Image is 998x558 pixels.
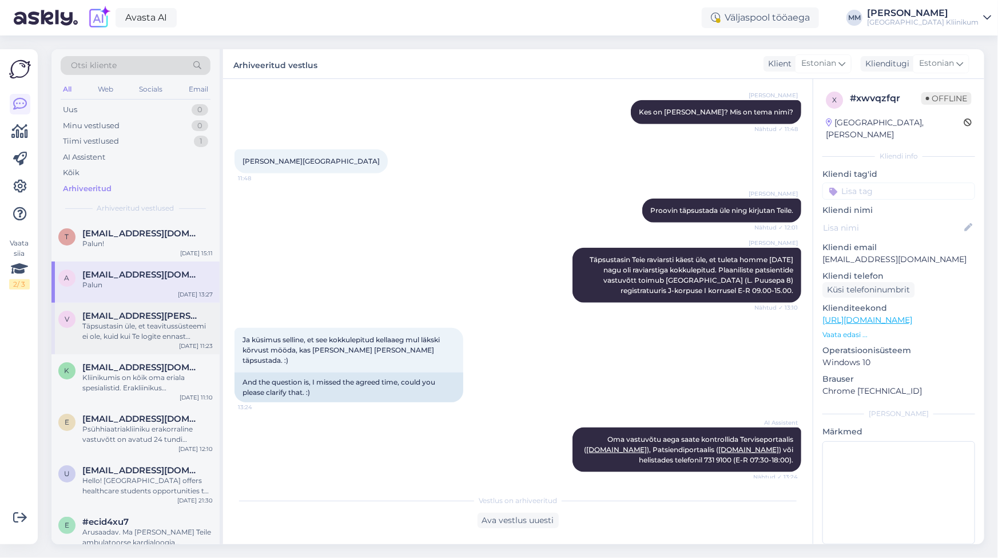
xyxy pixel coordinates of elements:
[194,136,208,147] div: 1
[9,279,30,290] div: 2 / 3
[65,315,69,323] span: v
[82,321,213,342] div: Täpsustasin üle, et teavitussüsteemi ei ole, kuid kui Te logite ennast edoonori portaali, siis nä...
[822,242,975,254] p: Kliendi email
[754,125,798,133] span: Nähtud ✓ 11:48
[921,92,972,105] span: Offline
[822,183,975,200] input: Lisa tag
[82,517,129,527] span: #ecid4xu7
[822,270,975,282] p: Kliendi telefon
[822,345,975,357] p: Operatsioonisüsteem
[87,6,111,30] img: explore-ai
[180,249,213,258] div: [DATE] 15:11
[822,385,975,397] p: Chrome [TECHNICAL_ID]
[479,496,557,506] span: Vestlus on arhiveeritud
[754,223,798,232] span: Nähtud ✓ 12:01
[718,445,779,454] a: [DOMAIN_NAME]
[242,157,380,165] span: [PERSON_NAME][GEOGRAPHIC_DATA]
[867,9,991,27] a: [PERSON_NAME][GEOGRAPHIC_DATA] Kliinikum
[822,357,975,369] p: Windows 10
[823,221,962,234] input: Lisa nimi
[63,104,77,116] div: Uus
[586,445,647,454] a: [DOMAIN_NAME]
[65,366,70,375] span: k
[919,57,954,70] span: Estonian
[82,424,213,445] div: Psühhiaatriakliiniku erakorraline vastuvõtt on avatud 24 tundi ööpäevas. Peasissepääs on avatud 0...
[822,282,914,298] div: Küsi telefoninumbrit
[478,513,559,528] div: Ava vestlus uuesti
[192,104,208,116] div: 0
[238,174,281,183] span: 11:48
[63,136,119,147] div: Tiimi vestlused
[822,409,975,419] div: [PERSON_NAME]
[238,403,281,411] span: 13:24
[186,82,210,97] div: Email
[82,362,201,373] span: krissu33@gmail.com
[832,96,837,104] span: x
[822,373,975,385] p: Brauser
[822,315,912,325] a: [URL][DOMAIN_NAME]
[753,473,798,481] span: Nähtud ✓ 13:24
[590,255,795,295] span: Täpsustasin Teie raviarsti käest üle, et tuleta homme [DATE] nagu oli raviarstiga kokkulepitud. P...
[63,167,79,179] div: Kõik
[177,496,213,505] div: [DATE] 21:30
[82,228,201,239] span: treiingrid@gmail.com
[137,82,165,97] div: Socials
[867,18,979,27] div: [GEOGRAPHIC_DATA] Kliinikum
[82,414,201,424] span: Elfbard21@gmail.com
[639,108,793,116] span: Kes on [PERSON_NAME]? Mis on tema nimi?
[178,445,213,453] div: [DATE] 12:10
[82,527,213,548] div: Arusaadav. Ma [PERSON_NAME] Teile ambulatoorse kardialoogia sekretäri/arsti assistendi numbri 731...
[850,92,921,105] div: # xwvqzfqr
[702,7,819,28] div: Väljaspool tööaega
[754,303,798,312] span: Nähtud ✓ 13:10
[97,203,174,213] span: Arhiveeritud vestlused
[822,151,975,161] div: Kliendi info
[179,342,213,350] div: [DATE] 11:23
[764,58,792,70] div: Klient
[65,232,69,241] span: t
[650,206,793,215] span: Proovin täpsustada üle ning kirjutan Teile.
[9,58,31,80] img: Askly Logo
[867,9,979,18] div: [PERSON_NAME]
[63,183,112,195] div: Arhiveeritud
[749,91,798,100] span: [PERSON_NAME]
[82,465,201,476] span: USAMAJADOON4321@GMAIL.COM
[63,120,120,132] div: Minu vestlused
[234,373,463,402] div: And the question is, I missed the agreed time, could you please clarify that. :)
[82,311,201,321] span: vaher.rene@gmail.com
[822,204,975,216] p: Kliendi nimi
[822,168,975,180] p: Kliendi tag'id
[82,373,213,393] div: Kliinikumis on kõik oma eriala spesialistid. Erakliinikus [PERSON_NAME] lihtsalt kiiremini aja. Ü...
[749,189,798,198] span: [PERSON_NAME]
[826,117,964,141] div: [GEOGRAPHIC_DATA], [PERSON_NAME]
[178,290,213,299] div: [DATE] 13:27
[846,10,862,26] div: MM
[861,58,909,70] div: Klienditugi
[192,120,208,132] div: 0
[65,418,69,426] span: E
[584,435,795,464] span: Oma vastuvõtu aega saate kontrollida Terviseportaalis ( ), Patsiendiportaalis ( ) või helistades ...
[82,270,201,280] span: ats-hannibal@hotmail.com
[755,418,798,427] span: AI Assistent
[71,60,117,72] span: Otsi kliente
[82,239,213,249] div: Palun!
[180,393,213,402] div: [DATE] 11:10
[96,82,116,97] div: Web
[822,254,975,266] p: [EMAIL_ADDRESS][DOMAIN_NAME]
[82,280,213,290] div: Palun
[63,152,105,163] div: AI Assistent
[65,274,70,282] span: a
[116,8,177,27] a: Avasta AI
[822,426,975,438] p: Märkmed
[822,302,975,314] p: Klienditeekond
[233,56,317,72] label: Arhiveeritud vestlus
[822,330,975,340] p: Vaata edasi ...
[242,335,442,365] span: Ja küsimus selline, et see kokkulepitud kellaaeg mul läkski kõrvust mööda, kas [PERSON_NAME] [PER...
[61,82,74,97] div: All
[9,238,30,290] div: Vaata siia
[82,476,213,496] div: Hello! [GEOGRAPHIC_DATA] offers healthcare students opportunities to complete internships as part...
[65,521,69,529] span: e
[749,239,798,247] span: [PERSON_NAME]
[64,469,70,478] span: U
[801,57,836,70] span: Estonian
